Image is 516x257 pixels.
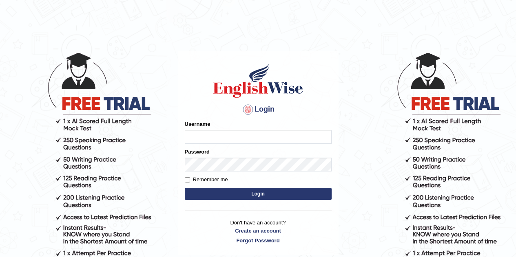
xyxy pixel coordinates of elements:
[185,103,332,116] h4: Login
[185,177,190,182] input: Remember me
[185,237,332,244] a: Forgot Password
[212,62,305,99] img: Logo of English Wise sign in for intelligent practice with AI
[185,219,332,244] p: Don't have an account?
[185,227,332,235] a: Create an account
[185,148,210,156] label: Password
[185,120,210,128] label: Username
[185,176,228,184] label: Remember me
[185,188,332,200] button: Login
